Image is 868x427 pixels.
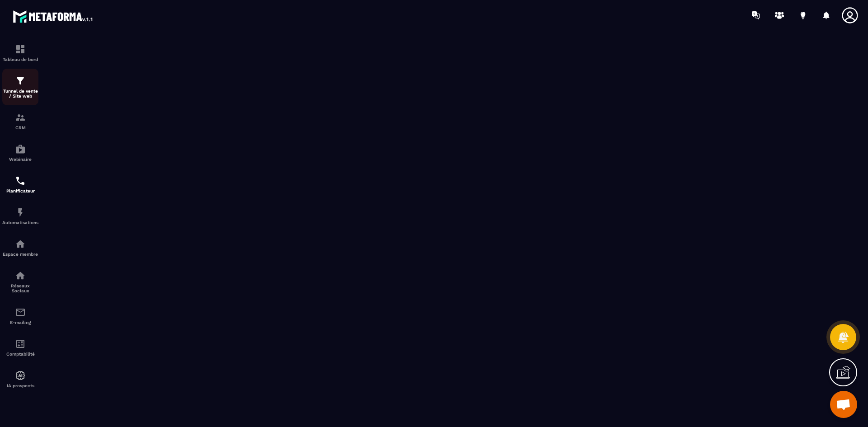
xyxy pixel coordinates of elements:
[830,391,857,418] a: Ouvrir le chat
[2,263,38,300] a: social-networksocial-networkRéseaux Sociaux
[13,8,94,24] img: logo
[2,352,38,357] p: Comptabilité
[15,112,26,123] img: formation
[2,283,38,293] p: Réseaux Sociaux
[2,169,38,200] a: schedulerschedulerPlanificateur
[2,37,38,69] a: formationformationTableau de bord
[15,44,26,55] img: formation
[2,332,38,363] a: accountantaccountantComptabilité
[15,239,26,249] img: automations
[2,137,38,169] a: automationsautomationsWebinaire
[2,320,38,325] p: E-mailing
[15,370,26,381] img: automations
[15,307,26,318] img: email
[2,57,38,62] p: Tableau de bord
[15,207,26,218] img: automations
[2,300,38,332] a: emailemailE-mailing
[2,252,38,257] p: Espace membre
[2,188,38,193] p: Planificateur
[2,383,38,388] p: IA prospects
[2,105,38,137] a: formationformationCRM
[15,270,26,281] img: social-network
[2,69,38,105] a: formationformationTunnel de vente / Site web
[2,220,38,225] p: Automatisations
[2,157,38,162] p: Webinaire
[15,144,26,155] img: automations
[15,175,26,186] img: scheduler
[15,75,26,86] img: formation
[2,125,38,130] p: CRM
[15,338,26,349] img: accountant
[2,200,38,232] a: automationsautomationsAutomatisations
[2,89,38,99] p: Tunnel de vente / Site web
[2,232,38,263] a: automationsautomationsEspace membre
